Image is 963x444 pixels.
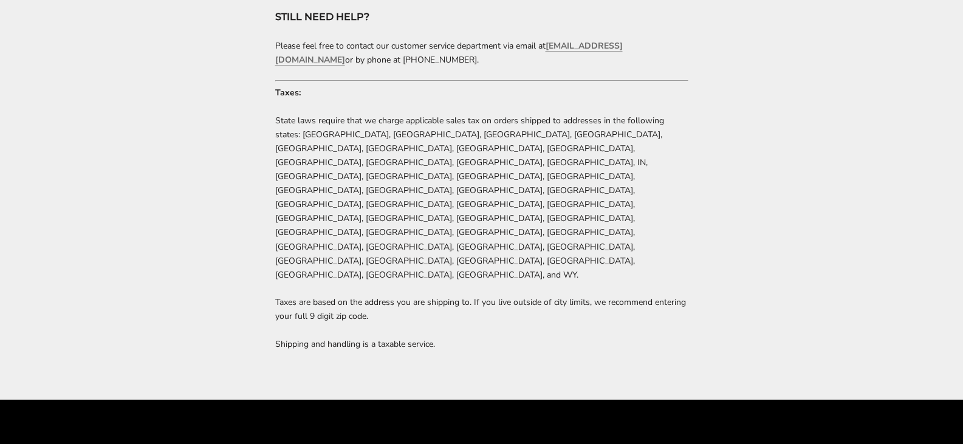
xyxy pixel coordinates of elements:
[275,337,688,351] p: Shipping and handling is a taxable service.
[275,87,301,98] strong: Taxes:
[275,11,369,22] strong: STILL NEED HELP?
[275,40,623,66] a: [EMAIL_ADDRESS][DOMAIN_NAME]
[275,295,688,323] p: Taxes are based on the address you are shipping to. If you live outside of city limits, we recomm...
[275,114,688,282] p: State laws require that we charge applicable sales tax on orders shipped to addresses in the foll...
[10,398,126,434] iframe: Sign Up via Text for Offers
[275,39,688,67] p: Please feel free to contact our customer service department via email at or by phone at [PHONE_NU...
